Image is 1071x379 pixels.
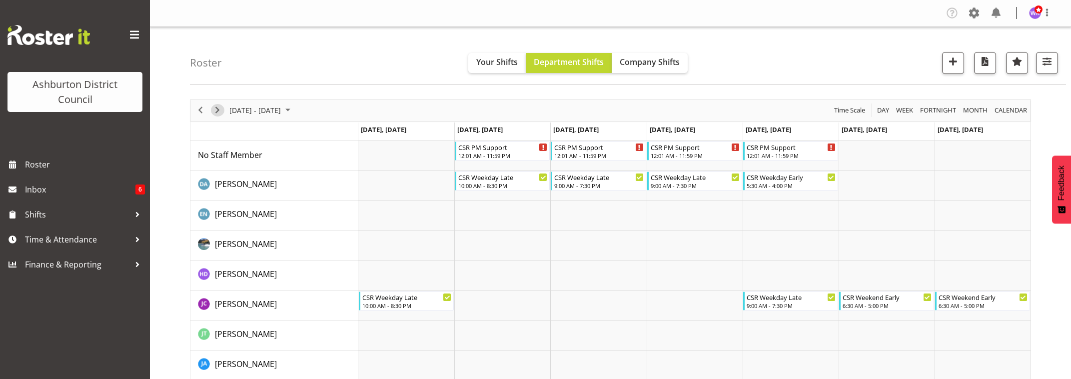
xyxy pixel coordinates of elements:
[215,178,277,190] a: [PERSON_NAME]
[974,52,996,74] button: Download a PDF of the roster according to the set date range.
[876,104,890,116] span: Day
[25,157,145,172] span: Roster
[743,141,838,160] div: No Staff Member"s event - CSR PM Support Begin From Friday, August 29, 2025 at 12:01:00 AM GMT+12...
[468,53,526,73] button: Your Shifts
[211,104,224,116] button: Next
[554,181,643,189] div: 9:00 AM - 7:30 PM
[190,200,358,230] td: Ellen McManus resource
[215,208,277,219] span: [PERSON_NAME]
[551,171,646,190] div: Deborah Anderson"s event - CSR Weekday Late Begin From Wednesday, August 27, 2025 at 9:00:00 AM G...
[919,104,958,116] button: Fortnight
[962,104,990,116] button: Timeline Month
[458,181,547,189] div: 10:00 AM - 8:30 PM
[612,53,688,73] button: Company Shifts
[1057,165,1066,200] span: Feedback
[215,358,277,369] span: [PERSON_NAME]
[651,151,740,159] div: 12:01 AM - 11:59 PM
[228,104,295,116] button: August 2025
[215,208,277,220] a: [PERSON_NAME]
[190,320,358,350] td: John Tarry resource
[1029,7,1041,19] img: wendy-keepa436.jpg
[647,171,742,190] div: Deborah Anderson"s event - CSR Weekday Late Begin From Thursday, August 28, 2025 at 9:00:00 AM GM...
[747,172,836,182] div: CSR Weekday Early
[993,104,1029,116] button: Month
[843,301,932,309] div: 6:30 AM - 5:00 PM
[553,125,599,134] span: [DATE], [DATE]
[135,184,145,194] span: 6
[994,104,1028,116] span: calendar
[939,301,1028,309] div: 6:30 AM - 5:00 PM
[198,149,262,161] a: No Staff Member
[215,178,277,189] span: [PERSON_NAME]
[190,170,358,200] td: Deborah Anderson resource
[939,292,1028,302] div: CSR Weekend Early
[7,25,90,45] img: Rosterit website logo
[743,291,838,310] div: Jill Cullimore"s event - CSR Weekday Late Begin From Friday, August 29, 2025 at 9:00:00 AM GMT+12...
[228,104,282,116] span: [DATE] - [DATE]
[209,100,226,121] div: next period
[25,182,135,197] span: Inbox
[919,104,957,116] span: Fortnight
[651,172,740,182] div: CSR Weekday Late
[362,292,451,302] div: CSR Weekday Late
[743,171,838,190] div: Deborah Anderson"s event - CSR Weekday Early Begin From Friday, August 29, 2025 at 5:30:00 AM GMT...
[215,268,277,280] a: [PERSON_NAME]
[215,328,277,339] span: [PERSON_NAME]
[455,171,550,190] div: Deborah Anderson"s event - CSR Weekday Late Begin From Tuesday, August 26, 2025 at 10:00:00 AM GM...
[457,125,503,134] span: [DATE], [DATE]
[215,238,277,250] a: [PERSON_NAME]
[554,151,643,159] div: 12:01 AM - 11:59 PM
[935,291,1030,310] div: Jill Cullimore"s event - CSR Weekend Early Begin From Sunday, August 31, 2025 at 6:30:00 AM GMT+1...
[190,290,358,320] td: Jill Cullimore resource
[190,140,358,170] td: No Staff Member resource
[190,260,358,290] td: Hayley Dickson resource
[215,298,277,310] a: [PERSON_NAME]
[1006,52,1028,74] button: Highlight an important date within the roster.
[747,301,836,309] div: 9:00 AM - 7:30 PM
[25,257,130,272] span: Finance & Reporting
[554,172,643,182] div: CSR Weekday Late
[1036,52,1058,74] button: Filter Shifts
[833,104,866,116] span: Time Scale
[458,172,547,182] div: CSR Weekday Late
[747,142,836,152] div: CSR PM Support
[938,125,983,134] span: [DATE], [DATE]
[361,125,406,134] span: [DATE], [DATE]
[1052,155,1071,223] button: Feedback - Show survey
[747,181,836,189] div: 5:30 AM - 4:00 PM
[190,230,358,260] td: Harrison Doak resource
[359,291,454,310] div: Jill Cullimore"s event - CSR Weekday Late Begin From Monday, August 25, 2025 at 10:00:00 AM GMT+1...
[534,56,604,67] span: Department Shifts
[215,268,277,279] span: [PERSON_NAME]
[962,104,989,116] span: Month
[215,358,277,370] a: [PERSON_NAME]
[650,125,695,134] span: [DATE], [DATE]
[651,181,740,189] div: 9:00 AM - 7:30 PM
[620,56,680,67] span: Company Shifts
[215,328,277,340] a: [PERSON_NAME]
[190,57,222,68] h4: Roster
[647,141,742,160] div: No Staff Member"s event - CSR PM Support Begin From Thursday, August 28, 2025 at 12:01:00 AM GMT+...
[192,100,209,121] div: previous period
[842,125,887,134] span: [DATE], [DATE]
[17,77,132,107] div: Ashburton District Council
[476,56,518,67] span: Your Shifts
[526,53,612,73] button: Department Shifts
[362,301,451,309] div: 10:00 AM - 8:30 PM
[942,52,964,74] button: Add a new shift
[833,104,867,116] button: Time Scale
[551,141,646,160] div: No Staff Member"s event - CSR PM Support Begin From Wednesday, August 27, 2025 at 12:01:00 AM GMT...
[876,104,891,116] button: Timeline Day
[25,232,130,247] span: Time & Attendance
[747,151,836,159] div: 12:01 AM - 11:59 PM
[895,104,915,116] button: Timeline Week
[25,207,130,222] span: Shifts
[215,298,277,309] span: [PERSON_NAME]
[194,104,207,116] button: Previous
[198,149,262,160] span: No Staff Member
[226,100,296,121] div: August 25 - 31, 2025
[455,141,550,160] div: No Staff Member"s event - CSR PM Support Begin From Tuesday, August 26, 2025 at 12:01:00 AM GMT+1...
[747,292,836,302] div: CSR Weekday Late
[554,142,643,152] div: CSR PM Support
[843,292,932,302] div: CSR Weekend Early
